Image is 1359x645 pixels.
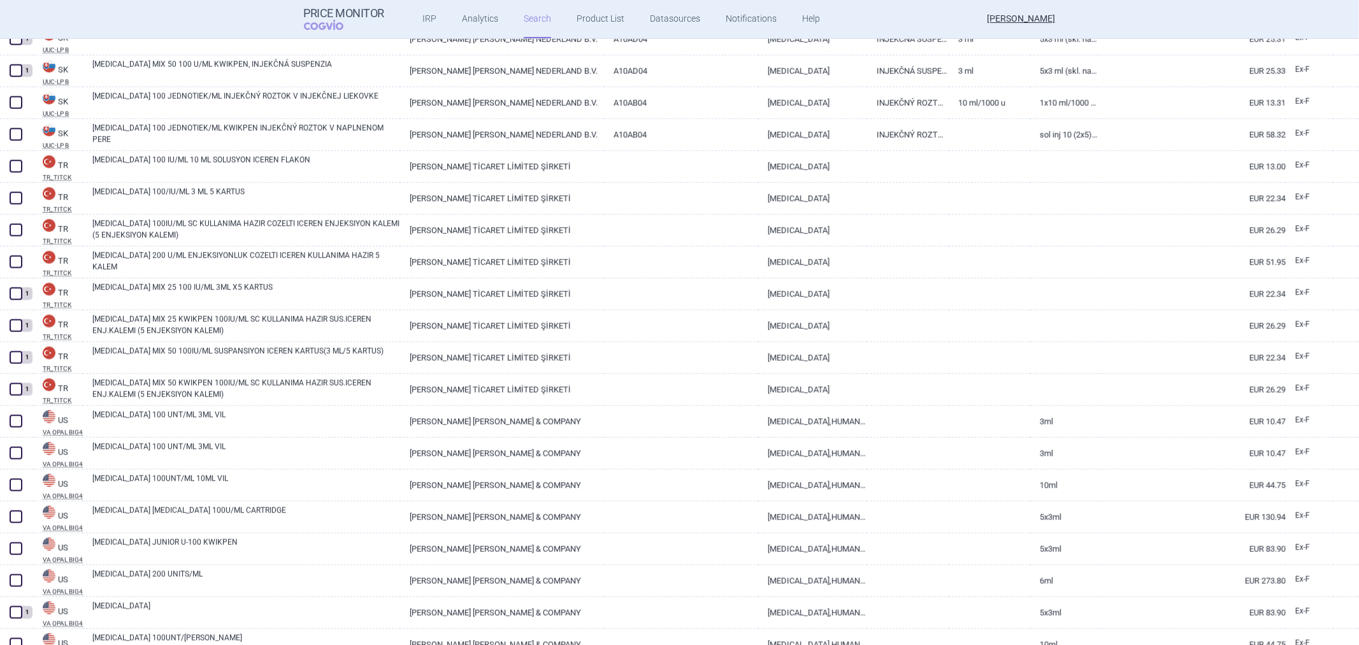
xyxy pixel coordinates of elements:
[43,143,83,149] abbr: UUC-LP B — List of medicinal products published by the Ministry of Health of the Slovak Republic ...
[604,119,758,150] a: A10AB04
[43,238,83,245] abbr: TR_TITCK — Reference Based Drug Price List, published by the Turkish medicines and medical device...
[1286,411,1333,430] a: Ex-F
[92,409,400,432] a: [MEDICAL_DATA] 100 UNT/ML 3ML VIL
[1098,247,1286,278] a: EUR 51.95
[1295,97,1310,106] span: Ex-factory price
[33,154,83,181] a: TRTRTR_TITCK
[92,314,400,337] a: [MEDICAL_DATA] MIX 25 KWIKPEN 100IU/ML SC KULLANIMA HAZIR SUS.ICEREN ENJ.KALEMI (5 ENJEKSIYON KAL...
[33,441,83,468] a: USUSVA OPAL BIG4
[867,55,949,87] a: INJEKČNÁ SUSPENZIA
[1286,539,1333,558] a: Ex-F
[43,60,55,73] img: Slovakia
[1030,533,1098,565] a: 5X3ML
[43,442,55,455] img: United States
[92,473,400,496] a: [MEDICAL_DATA] 100UNT/ML 10ML VIL
[33,282,83,308] a: TRTRTR_TITCK
[400,119,604,150] a: [PERSON_NAME] [PERSON_NAME] NEDERLAND B.V.
[43,410,55,423] img: United States
[92,600,400,623] a: [MEDICAL_DATA]
[604,55,758,87] a: A10AD04
[400,597,604,628] a: [PERSON_NAME] [PERSON_NAME] & COMPANY
[43,398,83,404] abbr: TR_TITCK — Reference Based Drug Price List, published by the Turkish medicines and medical device...
[21,33,32,45] div: 1
[758,24,867,55] a: [MEDICAL_DATA]
[1098,502,1286,533] a: EUR 130.94
[33,377,83,404] a: TRTRTR_TITCK
[1295,447,1310,456] span: Ex-factory price
[400,55,604,87] a: [PERSON_NAME] [PERSON_NAME] NEDERLAND B.V.
[1295,224,1310,233] span: Ex-factory price
[1295,416,1310,424] span: Ex-factory price
[400,87,604,119] a: [PERSON_NAME] [PERSON_NAME] NEDERLAND B.V.
[1295,65,1310,74] span: Ex-factory price
[43,79,83,85] abbr: UUC-LP B — List of medicinal products published by the Ministry of Health of the Slovak Republic ...
[33,537,83,563] a: USUSVA OPAL BIG4
[400,151,604,182] a: [PERSON_NAME] TİCARET LİMİTED ŞİRKETİ
[33,218,83,245] a: TRTRTR_TITCK
[1295,320,1310,329] span: Ex-factory price
[1030,565,1098,597] a: 6ML
[758,374,867,405] a: [MEDICAL_DATA]
[1098,565,1286,597] a: EUR 273.80
[1295,511,1310,520] span: Ex-factory price
[400,565,604,597] a: [PERSON_NAME] [PERSON_NAME] & COMPANY
[33,91,83,117] a: SKSKUUC-LP B
[43,366,83,372] abbr: TR_TITCK — Reference Based Drug Price List, published by the Turkish medicines and medical device...
[758,597,867,628] a: [MEDICAL_DATA],HUMAN 50/50 3ML INJ,KWIKPEN
[43,124,55,136] img: Slovakia
[758,342,867,373] a: [MEDICAL_DATA]
[1286,220,1333,239] a: Ex-F
[1286,29,1333,48] a: Ex-F
[92,250,400,273] a: [MEDICAL_DATA] 200 U/ML ENJEKSIYONLUK COZELTI ICEREN KULLANIMA HAZIR 5 KALEM
[400,502,604,533] a: [PERSON_NAME] [PERSON_NAME] & COMPANY
[400,406,604,437] a: [PERSON_NAME] [PERSON_NAME] & COMPANY
[1286,507,1333,526] a: Ex-F
[43,47,83,54] abbr: UUC-LP B — List of medicinal products published by the Ministry of Health of the Slovak Republic ...
[43,207,83,213] abbr: TR_TITCK — Reference Based Drug Price List, published by the Turkish medicines and medical device...
[1295,384,1310,393] span: Ex-factory price
[43,270,83,277] abbr: TR_TITCK — Reference Based Drug Price List, published by the Turkish medicines and medical device...
[21,383,32,396] div: 1
[92,186,400,209] a: [MEDICAL_DATA] 100/IU/ML 3 ML 5 KARTUS
[21,64,32,77] div: 1
[1098,342,1286,373] a: EUR 22.34
[1295,192,1310,201] span: Ex-factory price
[43,430,83,436] abbr: VA OPAL BIG4 — US Department of Veteran Affairs (VA), Office of Procurement, Acquisition and Logi...
[1098,597,1286,628] a: EUR 83.90
[1286,61,1333,80] a: Ex-F
[1295,288,1310,297] span: Ex-factory price
[1098,406,1286,437] a: EUR 10.47
[1098,215,1286,246] a: EUR 26.29
[21,351,32,364] div: 1
[1030,502,1098,533] a: 5X3ML
[758,215,867,246] a: [MEDICAL_DATA]
[1098,438,1286,469] a: EUR 10.47
[1098,151,1286,182] a: EUR 13.00
[758,565,867,597] a: [MEDICAL_DATA],HUMAN 200 UNT/ML INJ,KWIKPEN,3ML
[758,119,867,150] a: [MEDICAL_DATA]
[1295,479,1310,488] span: Ex-factory price
[304,7,385,20] strong: Price Monitor
[1295,607,1310,616] span: Ex-factory price
[92,154,400,177] a: [MEDICAL_DATA] 100 IU/ML 10 ML SOLUSYON ICEREN FLAKON
[758,470,867,501] a: [MEDICAL_DATA],HUMAN 100 UNT/ML INJ,[MEDICAL_DATA]
[400,342,604,373] a: [PERSON_NAME] TİCARET LİMİTED ŞİRKETİ
[400,183,604,214] a: [PERSON_NAME] TİCARET LİMİTED ŞİRKETİ
[400,533,604,565] a: [PERSON_NAME] [PERSON_NAME] & COMPANY
[1286,475,1333,494] a: Ex-F
[949,87,1030,119] a: 10 ml/1000 U
[92,569,400,591] a: [MEDICAL_DATA] 200 UNITS/ML
[758,55,867,87] a: [MEDICAL_DATA]
[758,151,867,182] a: [MEDICAL_DATA]
[43,506,55,519] img: United States
[1295,575,1310,584] span: Ex-factory price
[1030,24,1098,55] a: 5x3 ml (skl. nap. v napln. pere)
[758,183,867,214] a: [MEDICAL_DATA]
[43,525,83,532] abbr: VA OPAL BIG4 — US Department of Veteran Affairs (VA), Office of Procurement, Acquisition and Logi...
[43,302,83,308] abbr: TR_TITCK — Reference Based Drug Price List, published by the Turkish medicines and medical device...
[1098,310,1286,342] a: EUR 26.29
[43,347,55,359] img: Turkey
[1295,161,1310,170] span: Ex-factory price
[43,493,83,500] abbr: VA OPAL BIG4 — US Department of Veteran Affairs (VA), Office of Procurement, Acquisition and Logi...
[304,7,385,31] a: Price MonitorCOGVIO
